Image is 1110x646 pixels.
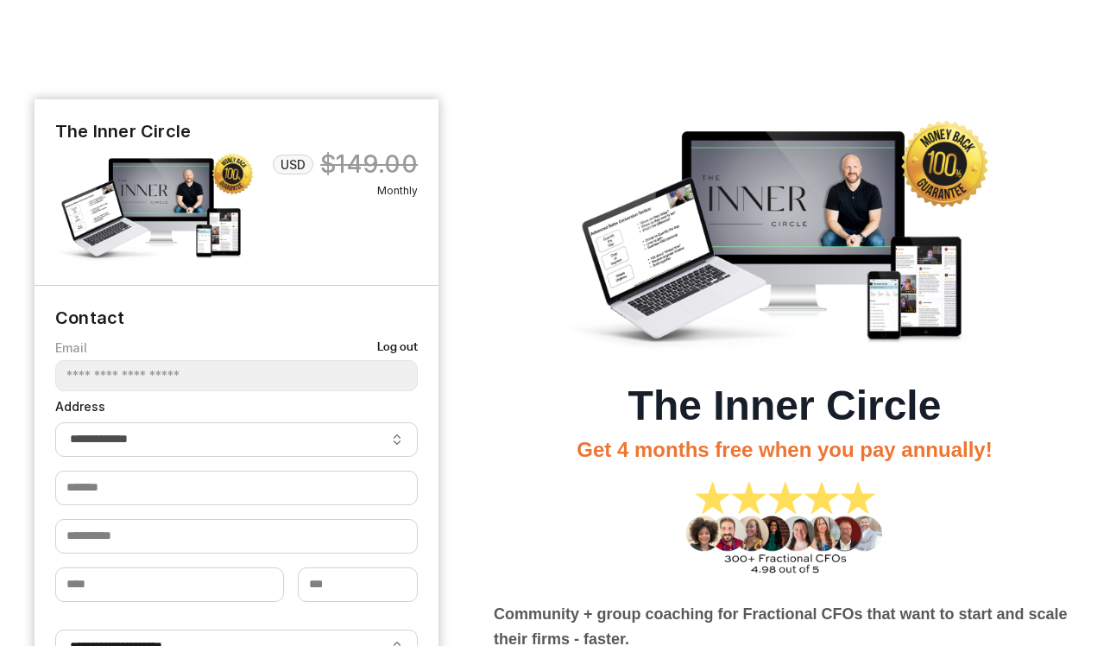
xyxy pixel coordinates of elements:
[55,286,124,329] legend: Contact
[577,438,992,461] span: Get 4 months free when you pay annually!
[377,339,418,357] pds-button: Log out
[281,156,306,174] span: USD
[55,398,418,415] label: Address
[679,470,891,589] img: 87d2c62-f66f-6753-08f5-caa413f672e_66fe2831-b063-435f-94cd-8b5a59888c9c.png
[55,120,418,142] h4: The Inner Circle
[320,149,418,180] span: $149.00
[494,381,1075,431] h1: The Inner Circle
[273,183,418,199] span: Monthly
